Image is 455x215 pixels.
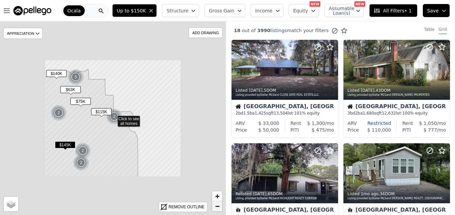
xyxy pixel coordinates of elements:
[367,127,391,133] span: $ 110,000
[167,7,188,14] span: Structure
[382,111,396,116] span: 12,632
[75,143,91,159] img: g1.png
[91,108,112,118] div: $115K
[347,104,353,109] img: House
[67,7,81,14] span: Ocala
[3,28,43,39] div: APPRECIATION
[236,111,334,116] div: 2 bd 1.5 ba sqft lot · 101% equity
[215,202,219,210] span: −
[212,201,222,211] a: Zoom out
[290,127,299,133] div: PITI
[402,120,413,127] div: Rent
[112,4,157,17] button: Up to $150K
[290,120,301,127] div: Rent
[255,111,266,116] span: 1,425
[236,197,335,201] div: Listing provided by Stellar MLS and HIGHLIGHT REALTY CORP/LW
[307,121,325,126] span: $ 1,300
[301,120,334,127] div: /mo
[55,141,75,151] div: $145K
[402,127,411,133] div: PITI
[258,127,279,133] span: $ 50,000
[312,127,325,133] span: $ 475
[251,4,283,17] button: Income
[249,88,263,93] time: 2025-09-23 00:00
[427,7,439,14] span: Save
[70,98,91,105] span: $75K
[361,192,379,196] time: 2025-08-25 00:00
[439,27,447,34] div: Grid
[411,127,446,133] div: /mo
[212,191,222,201] a: Zoom in
[347,207,446,214] div: [GEOGRAPHIC_DATA], [GEOGRAPHIC_DATA]
[347,120,357,127] div: ARV
[117,7,146,14] span: Up to $150K
[253,192,267,196] time: 2025-09-03 15:47
[73,155,89,171] img: g1.png
[413,120,446,127] div: /mo
[347,207,353,213] img: Mobile
[424,27,435,34] div: Table
[357,120,391,127] div: Restricted
[423,4,450,17] button: Save
[60,86,81,93] span: $63K
[4,197,18,211] a: Layers
[289,4,319,17] button: Equity
[293,7,308,14] span: Equity
[169,204,204,210] div: REMOVE OUTLINE
[374,7,411,14] span: All Filters • 1
[91,108,112,115] span: $115K
[236,88,335,93] div: Listed , 5 DOM
[347,111,446,116] div: 3 bd 2 ba sqft lot · 100% equity
[236,93,335,97] div: Listing provided by Stellar MLS and CLOSE DATE REAL ESTATE,LLC
[236,207,241,213] img: Mobile
[256,28,270,33] span: 3990
[234,28,240,33] span: 18
[258,121,279,126] span: $ 33,000
[46,70,67,77] span: $140K
[347,88,447,93] div: Listed , 43 DOM
[236,104,241,109] img: House
[236,207,334,214] div: [GEOGRAPHIC_DATA], [GEOGRAPHIC_DATA]
[324,4,364,17] button: Assumable Loan(s)
[51,105,67,121] img: g1.png
[363,111,374,116] span: 1,680
[310,1,320,7] div: NEW
[347,191,447,197] div: Listed , 34 DOM
[236,120,245,127] div: ARV
[226,27,347,34] div: out of listings
[162,4,199,17] button: Structure
[424,127,437,133] span: $ 777
[354,1,365,7] div: NEW
[75,143,91,159] div: 2
[347,197,447,201] div: Listing provided by Stellar MLS and [PERSON_NAME] REALTY, [GEOGRAPHIC_DATA]
[236,191,335,197] div: Relisted , 65 DOM
[204,4,245,17] button: Gross Gain
[347,127,359,133] div: Price
[68,69,84,85] img: g1.png
[299,127,334,133] div: /mo
[106,109,122,125] div: 2
[255,7,272,14] span: Income
[419,121,437,126] span: $ 1,050
[73,155,89,171] div: 2
[189,28,222,38] div: ADD DRAWING
[369,4,417,17] button: All Filters• 1
[361,88,375,93] time: 2025-09-22 14:04
[215,192,219,200] span: +
[68,69,84,85] div: 5
[46,70,67,80] div: $140K
[209,7,234,14] span: Gross Gain
[236,104,334,111] div: [GEOGRAPHIC_DATA], [GEOGRAPHIC_DATA]
[347,104,446,111] div: [GEOGRAPHIC_DATA], [GEOGRAPHIC_DATA]
[287,27,329,34] span: match your filters
[55,141,75,148] span: $145K
[13,6,51,15] img: Pellego
[274,111,288,116] span: 13,504
[236,127,247,133] div: Price
[347,93,447,97] div: Listing provided by Stellar MLS and [PERSON_NAME] PROPERTIES
[51,105,67,121] div: 2
[329,6,350,15] span: Assumable Loan(s)
[70,98,91,107] div: $75K
[231,40,338,138] a: Listed [DATE],5DOMListing provided byStellar MLSand CLOSE DATE REAL ESTATE,LLCHouse[GEOGRAPHIC_DA...
[343,40,450,138] a: Listed [DATE],43DOMListing provided byStellar MLSand [PERSON_NAME] PROPERTIESHouse[GEOGRAPHIC_DAT...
